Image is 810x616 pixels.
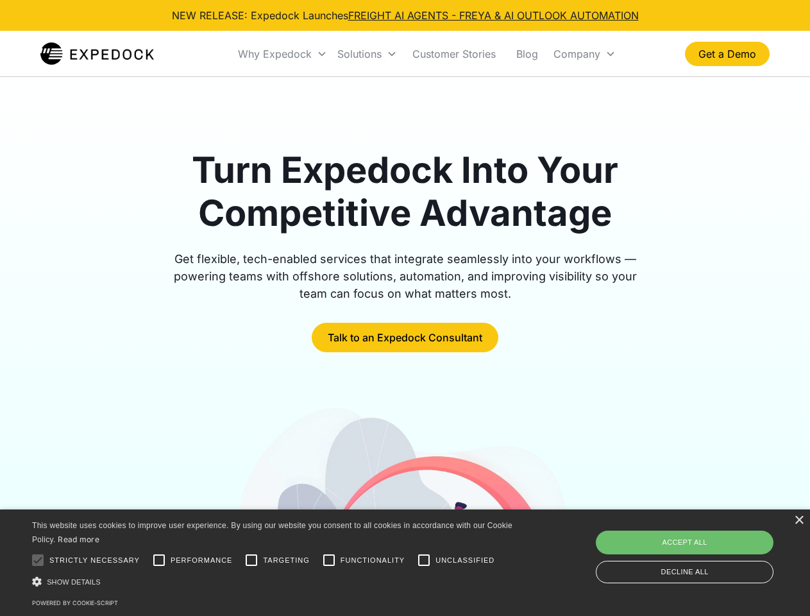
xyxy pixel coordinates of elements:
[506,32,548,76] a: Blog
[49,555,140,566] span: Strictly necessary
[47,578,101,586] span: Show details
[32,575,517,588] div: Show details
[596,477,810,616] iframe: Chat Widget
[159,149,652,235] h1: Turn Expedock Into Your Competitive Advantage
[548,32,621,76] div: Company
[58,535,99,544] a: Read more
[32,599,118,606] a: Powered by cookie-script
[40,41,154,67] a: home
[337,47,382,60] div: Solutions
[341,555,405,566] span: Functionality
[348,9,639,22] a: FREIGHT AI AGENTS - FREYA & AI OUTLOOK AUTOMATION
[233,32,332,76] div: Why Expedock
[32,521,512,545] span: This website uses cookies to improve user experience. By using our website you consent to all coo...
[40,41,154,67] img: Expedock Logo
[553,47,600,60] div: Company
[159,250,652,302] div: Get flexible, tech-enabled services that integrate seamlessly into your workflows — powering team...
[238,47,312,60] div: Why Expedock
[332,32,402,76] div: Solutions
[263,555,309,566] span: Targeting
[435,555,494,566] span: Unclassified
[172,8,639,23] div: NEW RELEASE: Expedock Launches
[685,42,770,66] a: Get a Demo
[312,323,498,352] a: Talk to an Expedock Consultant
[402,32,506,76] a: Customer Stories
[171,555,233,566] span: Performance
